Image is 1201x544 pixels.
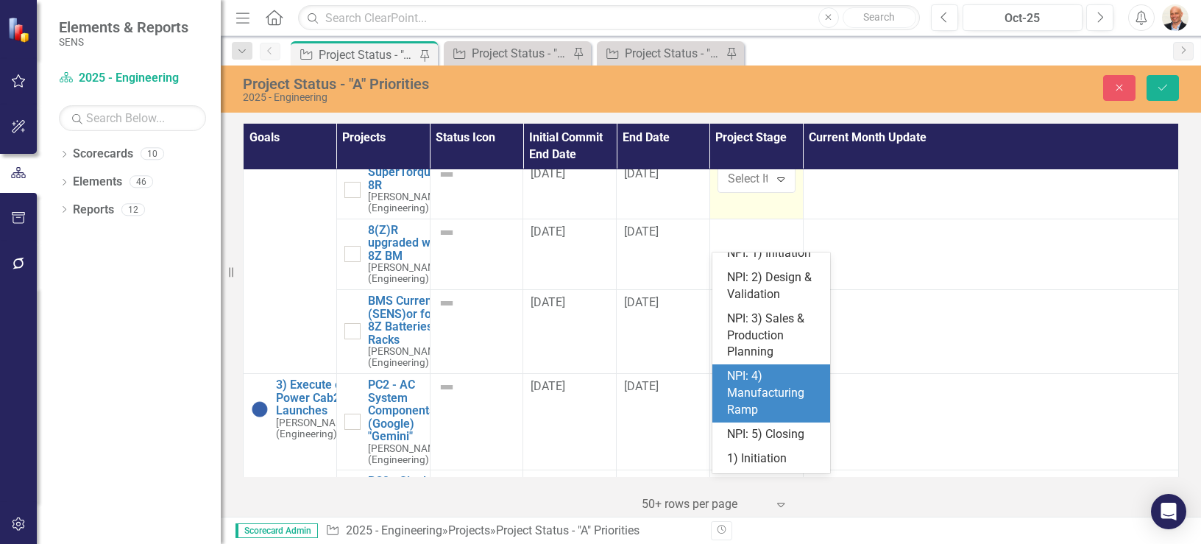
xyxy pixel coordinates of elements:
[438,224,456,241] img: Not Defined
[276,378,353,417] a: 3) Execute on Power Cab2 Launches
[141,148,164,160] div: 10
[243,92,763,103] div: 2025 - Engineering
[531,166,565,180] span: [DATE]
[727,426,821,443] div: NPI: 5) Closing
[73,174,122,191] a: Elements
[438,378,456,396] img: Not Defined
[368,262,445,284] small: [PERSON_NAME] (Engineering)
[59,18,188,36] span: Elements & Reports
[130,176,153,188] div: 46
[624,166,659,180] span: [DATE]
[368,166,447,191] a: SuperTorque® 8R
[368,224,445,263] a: 8(Z)R upgraded with 8Z BM
[496,523,640,537] div: Project Status - "A" Priorities
[727,368,821,419] div: NPI: 4) Manufacturing Ramp
[843,7,916,28] button: Search
[624,295,659,309] span: [DATE]
[368,443,445,465] small: [PERSON_NAME] (Engineering)
[121,203,145,216] div: 12
[235,523,318,538] span: Scorecard Admin
[251,400,269,418] img: No Information
[625,44,722,63] div: Project Status - "C" Priorities
[963,4,1083,31] button: Oct-25
[298,5,920,31] input: Search ClearPoint...
[325,523,700,540] div: » »
[447,44,569,63] a: Project Status - "B" Priorities
[368,378,445,443] a: PC2 - AC System Components (Google) "Gemini"
[7,16,34,43] img: ClearPoint Strategy
[368,346,445,368] small: [PERSON_NAME] (Engineering)
[1151,494,1186,529] div: Open Intercom Messenger
[624,225,659,239] span: [DATE]
[438,475,456,492] img: Not Defined
[968,10,1077,27] div: Oct-25
[243,76,763,92] div: Project Status - "A" Priorities
[59,70,206,87] a: 2025 - Engineering
[727,245,821,262] div: NPI: 1) Initiation
[368,294,445,346] a: BMS Current (SENS)or for 8Z Batteries & Racks
[59,36,188,48] small: SENS
[727,311,821,361] div: NPI: 3) Sales & Production Planning
[448,523,490,537] a: Projects
[319,46,416,64] div: Project Status - "A" Priorities
[624,476,659,490] span: [DATE]
[59,105,206,131] input: Search Below...
[727,451,821,467] div: 1) Initiation
[346,523,442,537] a: 2025 - Engineering
[531,476,565,490] span: [DATE]
[276,417,353,439] small: [PERSON_NAME] (Engineering)
[531,379,565,393] span: [DATE]
[438,166,456,183] img: Not Defined
[600,44,722,63] a: Project Status - "C" Priorities
[368,475,445,501] a: PC2 - Single Phase, MG2e
[1162,4,1188,31] img: Don Nohavec
[863,11,895,23] span: Search
[438,294,456,312] img: Not Defined
[624,379,659,393] span: [DATE]
[727,269,821,303] div: NPI: 2) Design & Validation
[472,44,569,63] div: Project Status - "B" Priorities
[73,202,114,219] a: Reports
[368,191,447,213] small: [PERSON_NAME] (Engineering)
[531,295,565,309] span: [DATE]
[73,146,133,163] a: Scorecards
[531,225,565,239] span: [DATE]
